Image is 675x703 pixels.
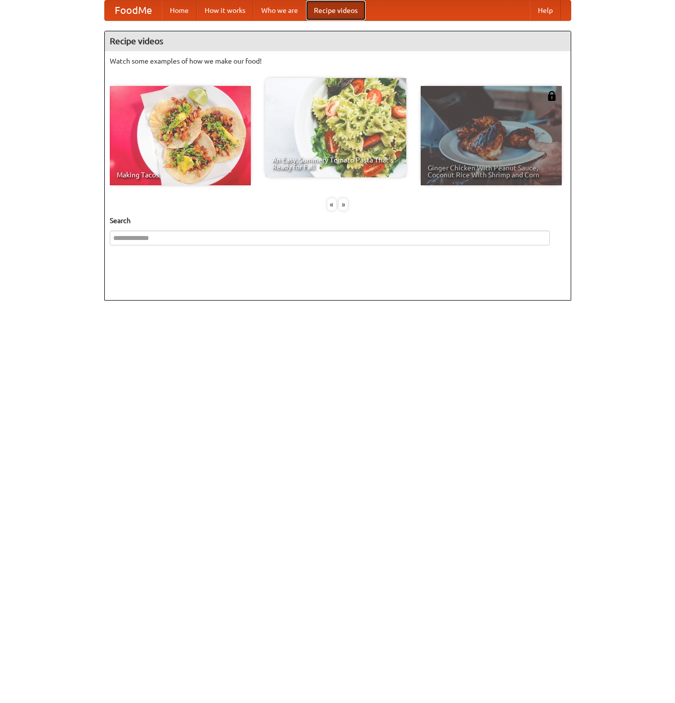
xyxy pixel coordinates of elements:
a: An Easy, Summery Tomato Pasta That's Ready for Fall [265,78,406,177]
a: FoodMe [105,0,162,20]
span: An Easy, Summery Tomato Pasta That's Ready for Fall [272,156,399,170]
img: 483408.png [547,91,557,101]
a: Home [162,0,197,20]
p: Watch some examples of how we make our food! [110,56,566,66]
h4: Recipe videos [105,31,571,51]
a: Who we are [253,0,306,20]
div: « [327,198,336,211]
h5: Search [110,216,566,226]
div: » [339,198,348,211]
a: Recipe videos [306,0,366,20]
a: Making Tacos [110,86,251,185]
a: How it works [197,0,253,20]
a: Help [530,0,561,20]
span: Making Tacos [117,171,244,178]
